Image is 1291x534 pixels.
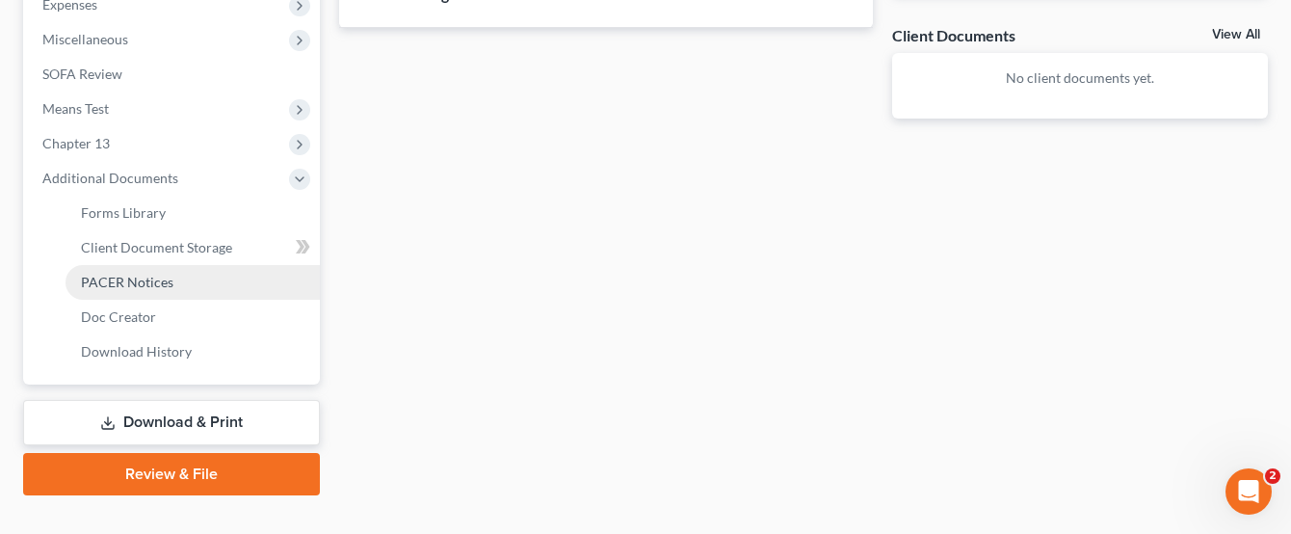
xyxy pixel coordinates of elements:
[42,31,128,47] span: Miscellaneous
[1212,28,1260,41] a: View All
[66,334,320,369] a: Download History
[892,25,1015,45] div: Client Documents
[42,66,122,82] span: SOFA Review
[23,453,320,495] a: Review & File
[81,204,166,221] span: Forms Library
[66,230,320,265] a: Client Document Storage
[42,135,110,151] span: Chapter 13
[42,100,109,117] span: Means Test
[66,265,320,300] a: PACER Notices
[81,274,173,290] span: PACER Notices
[81,343,192,360] span: Download History
[42,170,178,186] span: Additional Documents
[66,196,320,230] a: Forms Library
[66,300,320,334] a: Doc Creator
[1225,468,1272,515] iframe: Intercom live chat
[908,68,1252,88] p: No client documents yet.
[23,400,320,445] a: Download & Print
[81,308,156,325] span: Doc Creator
[1265,468,1280,484] span: 2
[81,239,232,255] span: Client Document Storage
[27,57,320,92] a: SOFA Review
